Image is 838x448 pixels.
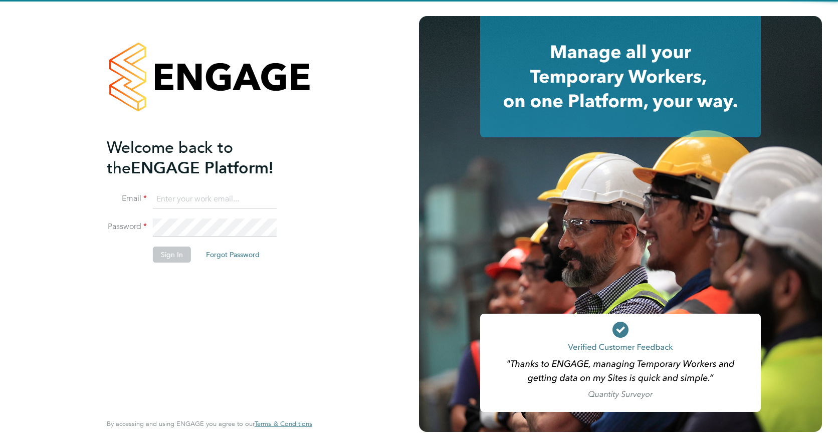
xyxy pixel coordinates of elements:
h2: ENGAGE Platform! [107,137,302,178]
span: Terms & Conditions [255,419,312,428]
label: Email [107,193,147,204]
a: Terms & Conditions [255,420,312,428]
span: Welcome back to the [107,138,233,178]
input: Enter your work email... [153,190,277,208]
label: Password [107,221,147,232]
button: Sign In [153,247,191,263]
span: By accessing and using ENGAGE you agree to our [107,419,312,428]
button: Forgot Password [198,247,268,263]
